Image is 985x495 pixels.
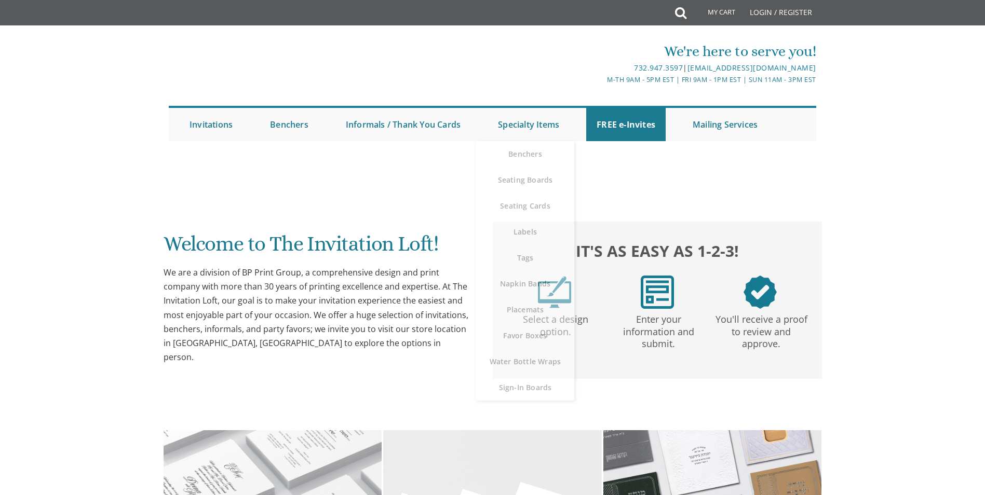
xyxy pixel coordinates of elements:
[609,309,708,350] p: Enter your information and submit.
[641,276,674,309] img: step2.png
[682,108,768,141] a: Mailing Services
[385,62,816,74] div: |
[476,167,574,193] a: Seating Boards
[335,108,471,141] a: Informals / Thank You Cards
[476,245,574,271] a: Tags
[164,266,472,364] div: We are a division of BP Print Group, a comprehensive design and print company with more than 30 y...
[385,41,816,62] div: We're here to serve you!
[385,74,816,85] div: M-Th 9am - 5pm EST | Fri 9am - 1pm EST | Sun 11am - 3pm EST
[476,323,574,349] a: Favor Boxes
[488,108,570,141] a: Specialty Items
[476,219,574,245] a: Labels
[476,141,574,167] a: Benchers
[164,232,472,263] h1: Welcome to The Invitation Loft!
[476,193,574,219] a: Seating Cards
[476,375,574,401] a: Sign-In Boards
[586,108,666,141] a: FREE e-Invites
[712,309,811,350] p: You'll receive a proof to review and approve.
[744,276,777,309] img: step3.png
[685,1,743,27] a: My Cart
[687,63,816,73] a: [EMAIL_ADDRESS][DOMAIN_NAME]
[476,349,574,375] a: Water Bottle Wraps
[476,271,574,297] a: Napkin Bands
[634,63,683,73] a: 732.947.3597
[476,297,574,323] a: Placemats
[179,108,243,141] a: Invitations
[260,108,319,141] a: Benchers
[503,239,812,263] h2: It's as easy as 1-2-3!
